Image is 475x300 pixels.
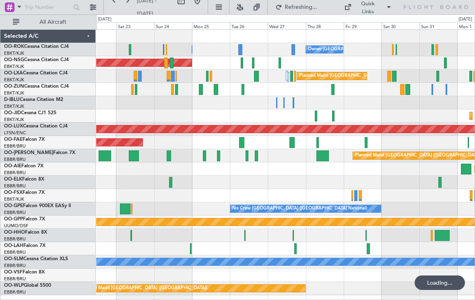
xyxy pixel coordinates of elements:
[4,196,24,202] a: EBKT/KJK
[4,103,24,109] a: EBKT/KJK
[4,137,23,142] span: OO-FAE
[4,90,24,96] a: EBKT/KJK
[4,143,26,149] a: EBBR/BRU
[4,130,26,136] a: LFSN/ENC
[4,71,23,76] span: OO-LXA
[4,276,26,282] a: EBBR/BRU
[284,4,318,10] span: Refreshing...
[306,22,344,29] div: Thu 28
[4,156,26,162] a: EBBR/BRU
[78,22,116,29] div: Fri 22
[4,71,68,76] a: OO-LXACessna Citation CJ4
[4,84,24,89] span: OO-ZUN
[4,124,68,129] a: OO-LUXCessna Citation CJ4
[4,137,45,142] a: OO-FAEFalcon 7X
[4,84,69,89] a: OO-ZUNCessna Citation CJ4
[4,150,53,155] span: OO-[PERSON_NAME]
[4,249,26,255] a: EBBR/BRU
[116,22,154,29] div: Sat 23
[4,50,24,56] a: EBKT/KJK
[4,203,71,208] a: OO-GPEFalcon 900EX EASy II
[4,243,23,248] span: OO-LAH
[4,190,45,195] a: OO-FSXFalcon 7X
[21,19,85,25] span: All Aircraft
[344,22,382,29] div: Fri 29
[4,217,23,222] span: OO-GPP
[232,203,367,215] div: No Crew [GEOGRAPHIC_DATA] ([GEOGRAPHIC_DATA] National)
[4,58,69,62] a: OO-NSGCessna Citation CJ4
[4,263,26,269] a: EBBR/BRU
[4,270,23,275] span: OO-VSF
[230,22,268,29] div: Tue 26
[308,43,417,55] div: Owner [GEOGRAPHIC_DATA]-[GEOGRAPHIC_DATA]
[4,64,24,70] a: EBKT/KJK
[415,275,465,290] div: Loading...
[4,230,47,235] a: OO-HHOFalcon 8X
[4,117,24,123] a: EBKT/KJK
[9,16,87,29] button: All Aircraft
[4,283,51,288] a: OO-WLPGlobal 5500
[4,257,23,261] span: OO-SLM
[4,177,44,182] a: OO-ELKFalcon 8X
[4,111,21,115] span: OO-JID
[4,210,26,216] a: EBBR/BRU
[4,58,24,62] span: OO-NSG
[192,22,230,29] div: Mon 25
[81,282,207,294] div: Planned Maint [GEOGRAPHIC_DATA] ([GEOGRAPHIC_DATA])
[4,97,20,102] span: D-IBLU
[4,164,43,168] a: OO-AIEFalcon 7X
[4,270,45,275] a: OO-VSFFalcon 8X
[154,22,192,29] div: Sun 24
[4,223,28,229] a: UUMO/OSF
[4,230,25,235] span: OO-HHO
[4,190,23,195] span: OO-FSX
[4,97,63,102] a: D-IBLUCessna Citation M2
[4,217,45,222] a: OO-GPPFalcon 7X
[272,1,320,14] button: Refreshing...
[4,164,21,168] span: OO-AIE
[4,111,56,115] a: OO-JIDCessna CJ1 525
[4,124,23,129] span: OO-LUX
[4,289,26,295] a: EBBR/BRU
[4,283,24,288] span: OO-WLP
[4,177,22,182] span: OO-ELK
[4,243,45,248] a: OO-LAHFalcon 7X
[299,70,445,82] div: Planned Maint [GEOGRAPHIC_DATA] ([GEOGRAPHIC_DATA] National)
[4,77,24,83] a: EBKT/KJK
[4,170,26,176] a: EBBR/BRU
[4,44,24,49] span: OO-ROK
[4,203,23,208] span: OO-GPE
[340,1,396,14] button: Quick Links
[25,1,71,13] input: Trip Number
[382,22,419,29] div: Sat 30
[458,16,472,23] div: [DATE]
[419,22,457,29] div: Sun 31
[268,22,306,29] div: Wed 27
[4,183,26,189] a: EBBR/BRU
[4,257,68,261] a: OO-SLMCessna Citation XLS
[4,150,75,155] a: OO-[PERSON_NAME]Falcon 7X
[4,236,26,242] a: EBBR/BRU
[4,44,69,49] a: OO-ROKCessna Citation CJ4
[98,16,112,23] div: [DATE]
